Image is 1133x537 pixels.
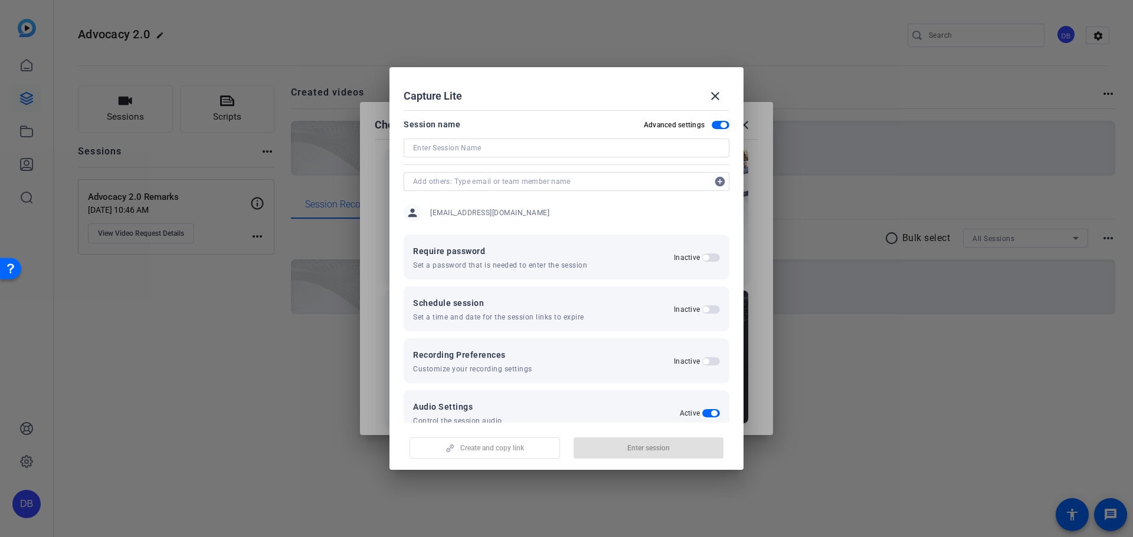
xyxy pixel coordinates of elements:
span: Set a time and date for the session links to expire [413,312,584,322]
h2: Inactive [674,253,700,262]
span: Customize your recording settings [413,364,532,374]
span: Set a password that is needed to enter the session [413,261,587,270]
h2: Advanced settings [644,120,705,130]
mat-icon: close [708,89,722,103]
span: Recording Preferences [413,348,532,362]
span: Control the session audio [413,416,502,426]
div: Session name [404,117,460,131]
mat-icon: add_circle [710,172,729,191]
div: Capture Lite [404,82,729,110]
h2: Active [680,408,700,418]
span: Audio Settings [413,400,502,414]
h2: Inactive [674,357,700,366]
input: Enter Session Name [413,141,720,155]
span: [EMAIL_ADDRESS][DOMAIN_NAME] [430,208,549,218]
mat-icon: person [404,204,421,222]
input: Add others: Type email or team member name [413,174,708,189]
span: Require password [413,244,587,258]
h2: Inactive [674,305,700,314]
button: Add [710,172,729,191]
span: Schedule session [413,296,584,310]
